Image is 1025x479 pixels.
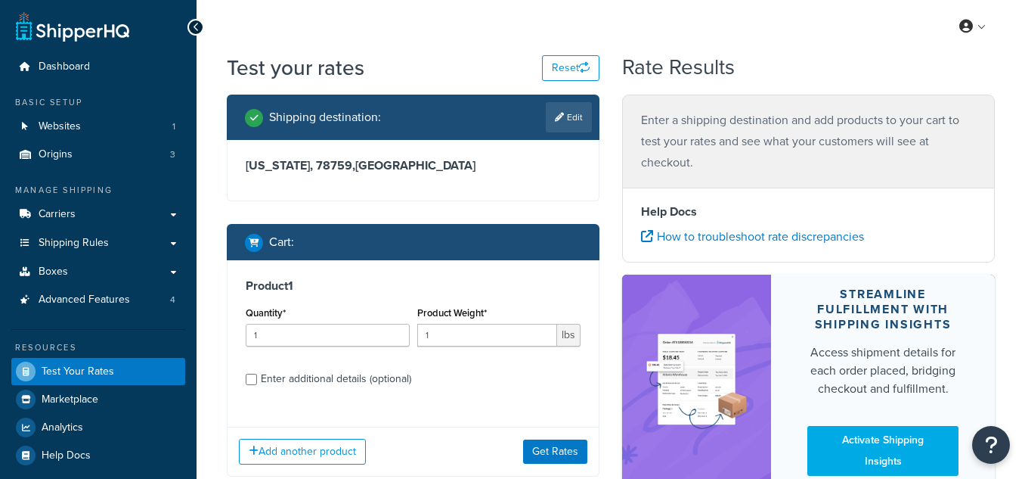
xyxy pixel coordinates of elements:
[11,341,185,354] div: Resources
[39,237,109,250] span: Shipping Rules
[39,208,76,221] span: Carriers
[261,369,411,390] div: Enter additional details (optional)
[11,53,185,81] a: Dashboard
[11,442,185,469] a: Help Docs
[246,307,286,319] label: Quantity*
[11,184,185,197] div: Manage Shipping
[11,358,185,385] a: Test Your Rates
[11,286,185,314] a: Advanced Features4
[246,158,581,173] h3: [US_STATE], 78759 , [GEOGRAPHIC_DATA]
[42,365,114,378] span: Test Your Rates
[542,55,599,81] button: Reset
[11,414,185,441] a: Analytics
[227,53,364,82] h1: Test your rates
[42,421,83,434] span: Analytics
[172,120,175,133] span: 1
[239,439,366,465] button: Add another product
[807,287,958,332] div: Streamline Fulfillment with Shipping Insights
[11,96,185,109] div: Basic Setup
[170,148,175,161] span: 3
[39,148,73,161] span: Origins
[11,286,185,314] li: Advanced Features
[269,110,381,124] h2: Shipping destination :
[523,440,587,464] button: Get Rates
[972,426,1010,464] button: Open Resource Center
[11,386,185,413] a: Marketplace
[417,324,558,347] input: 0.00
[417,307,487,319] label: Product Weight*
[641,203,976,221] h4: Help Docs
[641,110,976,173] p: Enter a shipping destination and add products to your cart to test your rates and see what your c...
[42,449,91,462] span: Help Docs
[641,228,864,245] a: How to troubleshoot rate discrepancies
[807,426,958,476] a: Activate Shipping Insights
[170,294,175,306] span: 4
[557,324,581,347] span: lbs
[246,278,581,294] h3: Product 1
[11,141,185,169] li: Origins
[11,201,185,229] a: Carriers
[11,113,185,141] a: Websites1
[11,113,185,141] li: Websites
[39,61,90,73] span: Dashboard
[269,235,294,249] h2: Cart :
[246,374,257,385] input: Enter additional details (optional)
[11,229,185,257] a: Shipping Rules
[246,324,410,347] input: 0
[622,56,735,79] h2: Rate Results
[645,305,748,458] img: feature-image-si-e24932ea9b9fcd0ff835db86be1ff8d589347e8876e1638d903ea230a36726be.png
[807,344,958,398] div: Access shipment details for each order placed, bridging checkout and fulfillment.
[11,258,185,286] a: Boxes
[39,120,81,133] span: Websites
[42,393,98,406] span: Marketplace
[39,266,68,278] span: Boxes
[546,102,592,132] a: Edit
[11,141,185,169] a: Origins3
[39,294,130,306] span: Advanced Features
